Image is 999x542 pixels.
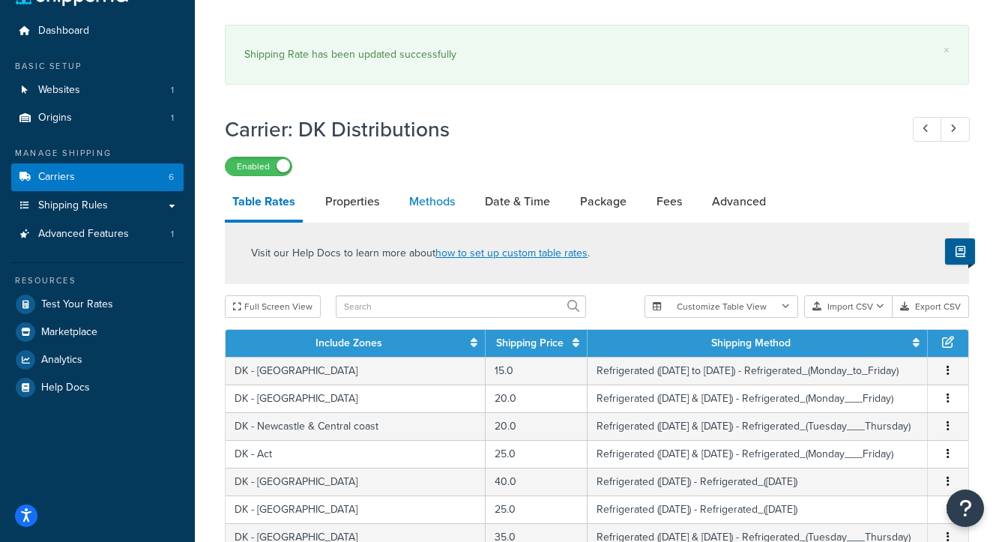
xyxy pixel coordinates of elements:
[11,346,184,373] a: Analytics
[11,76,184,104] a: Websites1
[38,112,72,124] span: Origins
[251,245,590,262] p: Visit our Help Docs to learn more about .
[588,468,928,496] td: Refrigerated ([DATE]) - Refrigerated_([DATE])
[11,17,184,45] a: Dashboard
[11,60,184,73] div: Basic Setup
[226,357,486,385] td: DK - [GEOGRAPHIC_DATA]
[226,412,486,440] td: DK - Newcastle & Central coast
[645,295,798,318] button: Customize Table View
[226,440,486,468] td: DK - Act
[588,440,928,468] td: Refrigerated ([DATE] & [DATE]) - Refrigerated_(Monday___Friday)
[226,468,486,496] td: DK - [GEOGRAPHIC_DATA]
[336,295,586,318] input: Search
[11,147,184,160] div: Manage Shipping
[171,228,174,241] span: 1
[41,326,97,339] span: Marketplace
[11,274,184,287] div: Resources
[486,440,588,468] td: 25.0
[225,115,885,144] h1: Carrier: DK Distributions
[486,496,588,523] td: 25.0
[169,171,174,184] span: 6
[947,490,984,527] button: Open Resource Center
[944,44,950,56] a: ×
[941,117,970,142] a: Next Record
[704,184,773,220] a: Advanced
[588,412,928,440] td: Refrigerated ([DATE] & [DATE]) - Refrigerated_(Tuesday___Thursday)
[893,295,969,318] button: Export CSV
[486,357,588,385] td: 15.0
[318,184,387,220] a: Properties
[402,184,462,220] a: Methods
[486,385,588,412] td: 20.0
[38,171,75,184] span: Carriers
[41,354,82,367] span: Analytics
[649,184,689,220] a: Fees
[477,184,558,220] a: Date & Time
[226,496,486,523] td: DK - [GEOGRAPHIC_DATA]
[588,357,928,385] td: Refrigerated ([DATE] to [DATE]) - Refrigerated_(Monday_to_Friday)
[11,163,184,191] a: Carriers6
[38,228,129,241] span: Advanced Features
[171,112,174,124] span: 1
[244,44,950,65] div: Shipping Rate has been updated successfully
[11,104,184,132] a: Origins1
[711,335,791,351] a: Shipping Method
[804,295,893,318] button: Import CSV
[11,192,184,220] a: Shipping Rules
[573,184,634,220] a: Package
[945,238,975,265] button: Show Help Docs
[11,76,184,104] li: Websites
[171,84,174,97] span: 1
[225,295,321,318] button: Full Screen View
[913,117,942,142] a: Previous Record
[496,335,564,351] a: Shipping Price
[38,84,80,97] span: Websites
[11,220,184,248] a: Advanced Features1
[486,468,588,496] td: 40.0
[226,157,292,175] label: Enabled
[226,385,486,412] td: DK - [GEOGRAPHIC_DATA]
[588,496,928,523] td: Refrigerated ([DATE]) - Refrigerated_([DATE])
[316,335,382,351] a: Include Zones
[41,298,113,311] span: Test Your Rates
[11,163,184,191] li: Carriers
[11,374,184,401] a: Help Docs
[435,245,588,261] a: how to set up custom table rates
[225,184,303,223] a: Table Rates
[11,220,184,248] li: Advanced Features
[588,385,928,412] td: Refrigerated ([DATE] & [DATE]) - Refrigerated_(Monday___Friday)
[38,25,89,37] span: Dashboard
[11,291,184,318] a: Test Your Rates
[11,319,184,346] a: Marketplace
[41,382,90,394] span: Help Docs
[486,412,588,440] td: 20.0
[38,199,108,212] span: Shipping Rules
[11,104,184,132] li: Origins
